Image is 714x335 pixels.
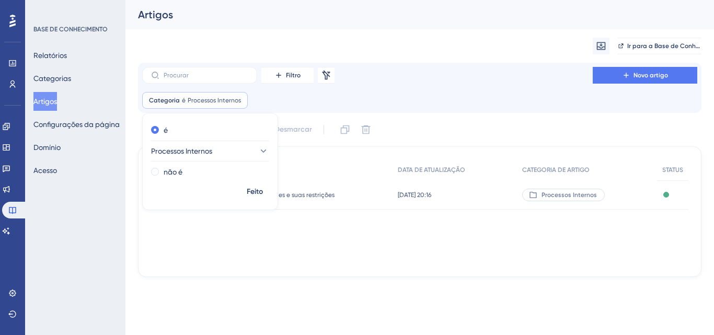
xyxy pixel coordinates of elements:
font: BASE DE CONHECIMENTO [33,26,108,33]
button: Filtro [261,67,314,84]
font: [DATE] 20:16 [398,191,431,199]
font: Processos Internos [151,147,212,155]
input: Procurar [164,72,248,79]
button: Desmarcar [269,120,317,139]
font: Desmarcar [274,125,312,134]
font: não é [164,168,182,176]
font: Processos Internos [188,97,241,104]
font: Feito [247,187,263,196]
button: Processos Internos [151,141,269,161]
font: Processos Internos [542,191,597,199]
font: Categorias [33,74,71,83]
font: Categoria [149,97,180,104]
button: Categorias [33,69,71,88]
font: Configurações da página [33,120,120,129]
button: Artigos [33,92,57,111]
button: Ir para a Base de Conhecimento [618,38,701,54]
font: DATA DE ATUALIZAÇÃO [398,166,465,174]
font: é [164,126,168,134]
font: Relatórios [33,51,67,60]
button: Relatórios [33,46,67,65]
button: Novo artigo [593,67,697,84]
font: STATUS [662,166,683,174]
button: Acesso [33,161,57,180]
button: Domínio [33,138,61,157]
button: Configurações da página [33,115,120,134]
button: Feito [240,182,269,201]
font: Acesso [33,166,57,175]
font: CATEGORIA DE ARTIGO [522,166,590,174]
font: Artigos [33,97,57,106]
font: Artigos [138,8,173,21]
font: Novo artigo [634,72,668,79]
font: Filtro [286,72,301,79]
font: Domínio [33,143,61,152]
font: é [182,97,186,104]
